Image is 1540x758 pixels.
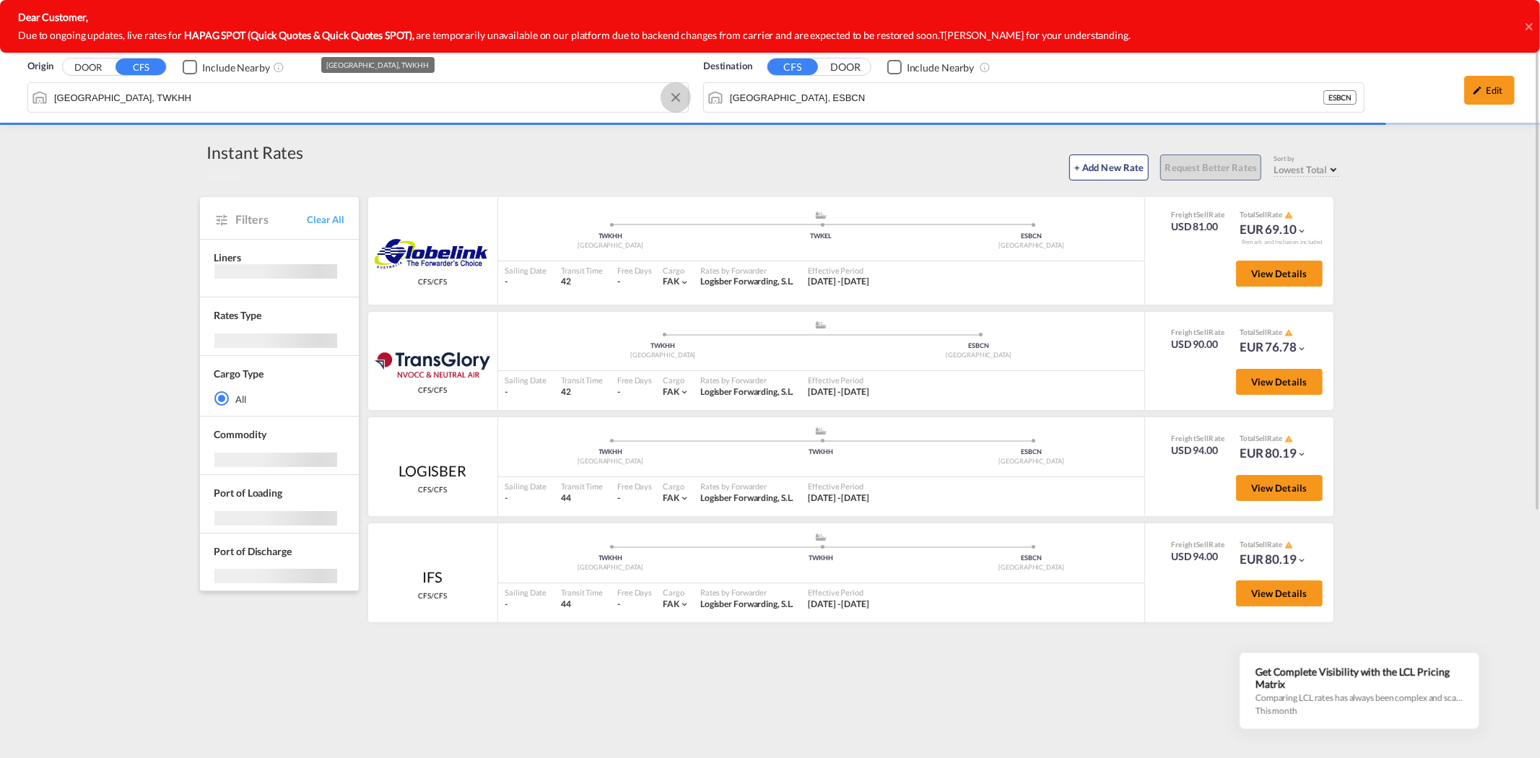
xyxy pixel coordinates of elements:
[273,61,284,73] md-icon: Unchecked: Ignores neighbouring ports when fetching rates.Checked : Includes neighbouring ports w...
[821,351,1137,360] div: [GEOGRAPHIC_DATA]
[561,265,603,276] div: Transit Time
[1256,540,1267,549] span: Sell
[116,58,166,75] button: CFS
[1240,445,1307,462] div: EUR 80.19
[926,457,1137,466] div: [GEOGRAPHIC_DATA]
[505,492,547,505] div: -
[715,554,926,563] div: TWKHH
[1069,154,1149,180] button: + Add New Rate
[1240,327,1307,339] div: Total Rate
[1256,328,1267,336] span: Sell
[663,386,679,397] span: FAK
[679,387,689,397] md-icon: icon-chevron-down
[700,276,794,287] span: Logisber Forwarding, S.L.
[808,276,869,287] span: [DATE] - [DATE]
[1284,327,1294,338] button: icon-alert
[375,237,490,273] img: GLOBELINK
[561,481,603,492] div: Transit Time
[28,83,688,112] md-input-container: Kaohsiung, TWKHH
[1464,76,1515,105] div: icon-pencilEdit
[505,448,716,457] div: TWKHH
[214,367,264,381] div: Cargo Type
[1240,551,1307,568] div: EUR 80.19
[663,481,689,492] div: Cargo
[820,59,871,76] button: DOOR
[561,587,603,598] div: Transit Time
[821,341,1137,351] div: ESBCN
[505,232,716,241] div: TWKHH
[561,276,603,288] div: 42
[617,276,620,288] div: -
[812,212,830,219] md-icon: assets/icons/custom/ship-fill.svg
[715,448,926,457] div: TWKHH
[979,61,991,73] md-icon: Unchecked: Ignores neighbouring ports when fetching rates.Checked : Includes neighbouring ports w...
[808,386,869,398] div: 01 Sep 2025 - 14 Sep 2025
[1196,434,1209,443] span: Sell
[926,554,1137,563] div: ESBCN
[617,598,620,611] div: -
[679,277,689,287] md-icon: icon-chevron-down
[700,598,794,609] span: Logisber Forwarding, S.L.
[1274,164,1328,175] span: Lowest Total
[700,481,794,492] div: Rates by Forwarder
[372,349,494,381] img: Transglory
[617,481,652,492] div: Free Days
[926,448,1137,457] div: ESBCN
[1251,482,1308,494] span: View Details
[505,241,716,251] div: [GEOGRAPHIC_DATA]
[1251,588,1308,599] span: View Details
[214,251,241,263] span: Liners
[1160,154,1261,180] button: Request Better Rates
[812,321,830,328] md-icon: assets/icons/custom/ship-fill.svg
[1240,339,1307,356] div: EUR 76.78
[700,276,794,288] div: Logisber Forwarding, S.L.
[418,276,446,287] span: CFS/CFS
[1240,221,1307,238] div: EUR 69.10
[1284,210,1294,221] button: icon-alert
[214,392,344,406] md-radio-button: All
[679,493,689,503] md-icon: icon-chevron-down
[214,545,292,557] span: Port of Discharge
[812,427,830,435] md-icon: assets/icons/custom/ship-fill.svg
[808,492,869,505] div: 01 Sep 2025 - 14 Sep 2025
[418,484,446,495] span: CFS/CFS
[561,492,603,505] div: 44
[808,265,869,276] div: Effective Period
[1251,376,1308,388] span: View Details
[214,428,266,440] span: Commodity
[700,598,794,611] div: Logisber Forwarding, S.L.
[808,598,869,611] div: 01 Sep 2025 - 14 Sep 2025
[617,375,652,385] div: Free Days
[1285,541,1294,549] md-icon: icon-alert
[1473,85,1483,95] md-icon: icon-pencil
[704,83,1364,112] md-input-container: Barcelona, ESBCN
[812,533,830,541] md-icon: assets/icons/custom/ship-fill.svg
[663,598,679,609] span: FAK
[1236,580,1323,606] button: View Details
[730,87,1323,108] input: Search by Port
[54,87,681,108] input: Search by Port
[1171,327,1225,337] div: Freight Rate
[1256,434,1267,443] span: Sell
[1297,449,1307,459] md-icon: icon-chevron-down
[926,241,1137,251] div: [GEOGRAPHIC_DATA]
[663,375,689,385] div: Cargo
[1196,328,1209,336] span: Sell
[1236,261,1323,287] button: View Details
[1171,433,1225,443] div: Freight Rate
[561,386,603,398] div: 42
[1236,369,1323,395] button: View Details
[1171,219,1225,234] div: USD 81.00
[1171,549,1225,564] div: USD 94.00
[679,599,689,609] md-icon: icon-chevron-down
[505,554,716,563] div: TWKHH
[700,492,794,503] span: Logisber Forwarding, S.L.
[1171,539,1225,549] div: Freight Rate
[214,487,283,499] span: Port of Loading
[505,265,547,276] div: Sailing Date
[1284,433,1294,444] button: icon-alert
[663,587,689,598] div: Cargo
[236,212,308,227] span: Filters
[27,59,53,74] span: Origin
[808,386,869,397] span: [DATE] - [DATE]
